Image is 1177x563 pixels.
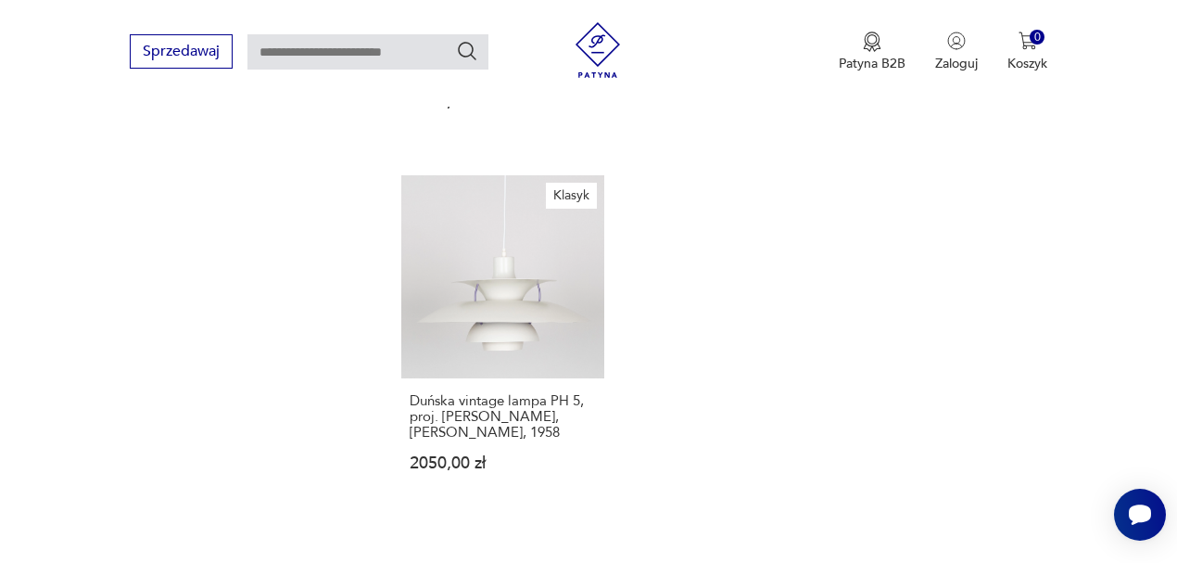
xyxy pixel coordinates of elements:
a: Sprzedawaj [130,46,233,59]
iframe: Smartsupp widget button [1114,489,1166,541]
div: 0 [1030,30,1045,45]
img: Ikona koszyka [1019,32,1037,50]
button: Szukaj [456,40,478,62]
h3: Duńska vintage lampa PH 5, proj. [PERSON_NAME], [PERSON_NAME], 1958 [410,393,596,441]
a: Ikona medaluPatyna B2B [839,32,905,72]
a: KlasykDuńska vintage lampa PH 5, proj. Poul Henningsen, Louis Poulsen, 1958Duńska vintage lampa P... [401,175,604,507]
p: 3000,00 zł [410,94,596,109]
p: 2050,00 zł [410,455,596,471]
button: Patyna B2B [839,32,905,72]
button: Sprzedawaj [130,34,233,69]
img: Patyna - sklep z meblami i dekoracjami vintage [570,22,626,78]
img: Ikona medalu [863,32,881,52]
p: Koszyk [1007,55,1047,72]
img: Ikonka użytkownika [947,32,966,50]
button: 0Koszyk [1007,32,1047,72]
p: Patyna B2B [839,55,905,72]
button: Zaloguj [935,32,978,72]
p: Zaloguj [935,55,978,72]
